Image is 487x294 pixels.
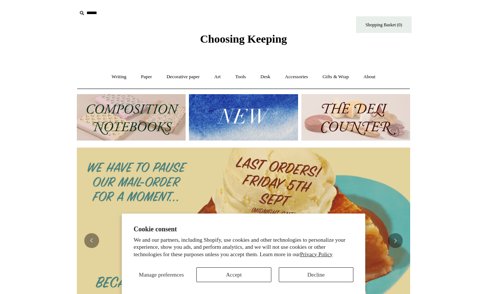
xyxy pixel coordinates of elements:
h2: Cookie consent [134,225,353,233]
button: Previous [84,233,99,248]
a: About [357,67,382,87]
a: Art [207,67,227,87]
button: Accept [196,267,271,282]
a: Accessories [278,67,315,87]
a: Gifts & Wrap [316,67,356,87]
button: Manage preferences [134,267,189,282]
img: 202302 Composition ledgers.jpg__PID:69722ee6-fa44-49dd-a067-31375e5d54ec [77,94,186,141]
p: We and our partners, including Shopify, use cookies and other technologies to personalize your ex... [134,237,353,258]
a: Privacy Policy [300,251,333,257]
button: Next [388,233,403,248]
a: Shopping Basket (0) [356,16,412,33]
button: Decline [279,267,353,282]
a: Writing [105,67,133,87]
img: The Deli Counter [301,94,410,141]
a: Desk [254,67,277,87]
a: Decorative paper [160,67,206,87]
span: Manage preferences [139,272,184,278]
a: Choosing Keeping [200,39,287,44]
span: Choosing Keeping [200,33,287,45]
img: New.jpg__PID:f73bdf93-380a-4a35-bcfe-7823039498e1 [189,94,298,141]
a: Tools [229,67,253,87]
a: Paper [134,67,159,87]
